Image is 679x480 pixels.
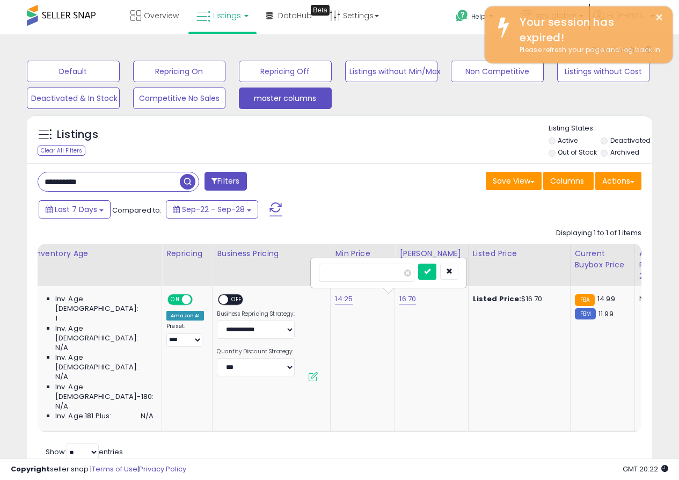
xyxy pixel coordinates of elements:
span: N/A [141,411,154,421]
div: Amazon AI [166,311,204,321]
small: FBM [575,308,596,319]
span: Sep-22 - Sep-28 [182,204,245,215]
span: 1 [55,314,57,323]
a: Help [447,1,512,34]
button: master columns [239,88,332,109]
span: DataHub [278,10,312,21]
button: Non Competitive [451,61,544,82]
button: Repricing Off [239,61,332,82]
a: Privacy Policy [139,464,186,474]
span: Compared to: [112,205,162,215]
strong: Copyright [11,464,50,474]
button: Competitive No Sales [133,88,226,109]
p: Listing States: [549,123,652,134]
b: Listed Price: [473,294,522,304]
div: Please refresh your page and log back in [512,45,665,55]
div: Current Buybox Price [575,248,630,271]
label: Out of Stock [558,148,597,157]
a: 16.70 [399,294,416,304]
label: Quantity Discount Strategy: [217,348,295,355]
div: Business Pricing [217,248,326,259]
div: Listed Price [473,248,566,259]
div: Your session has expired! [512,14,665,45]
span: Inv. Age [DEMOGRAPHIC_DATA]-180: [55,382,154,402]
div: Preset: [166,323,204,347]
div: Inventory Age [34,248,157,259]
span: 11.99 [598,309,614,319]
div: Tooltip anchor [311,5,330,16]
h5: Listings [57,127,98,142]
a: 14.25 [335,294,353,304]
div: Avg Win Price 24h. [639,248,678,282]
div: Displaying 1 to 1 of 1 items [556,228,641,238]
span: OFF [191,295,208,304]
span: 14.99 [597,294,615,304]
button: Listings without Min/Max [345,61,438,82]
span: OFF [229,295,246,304]
span: N/A [55,402,68,411]
button: Listings without Cost [557,61,650,82]
div: Repricing [166,248,208,259]
span: N/A [55,343,68,353]
button: Save View [486,172,542,190]
label: Deactivated [610,136,651,145]
span: Show: entries [46,447,123,457]
span: ON [169,295,182,304]
div: seller snap | | [11,464,186,475]
button: Repricing On [133,61,226,82]
button: Last 7 Days [39,200,111,219]
div: Clear All Filters [38,146,85,156]
small: FBA [575,294,595,306]
button: Filters [205,172,246,191]
i: Get Help [455,9,469,23]
div: [PERSON_NAME] [399,248,463,259]
button: × [655,11,663,24]
button: Deactivated & In Stock [27,88,120,109]
span: Last 7 Days [55,204,97,215]
label: Business Repricing Strategy: [217,310,295,318]
button: Sep-22 - Sep-28 [166,200,258,219]
span: Columns [550,176,584,186]
span: Inv. Age [DEMOGRAPHIC_DATA]: [55,324,154,343]
span: Inv. Age [DEMOGRAPHIC_DATA]: [55,353,154,372]
span: 2025-10-9 20:22 GMT [623,464,668,474]
span: Help [471,12,486,21]
span: N/A [55,372,68,382]
label: Active [558,136,578,145]
button: Actions [595,172,641,190]
span: Overview [144,10,179,21]
button: Columns [543,172,594,190]
div: $16.70 [473,294,562,304]
span: Inv. Age [DEMOGRAPHIC_DATA]: [55,294,154,314]
span: Listings [213,10,241,21]
button: Default [27,61,120,82]
a: Terms of Use [92,464,137,474]
div: Min Price [335,248,390,259]
div: N/A [639,294,675,304]
span: Inv. Age 181 Plus: [55,411,112,421]
label: Archived [610,148,639,157]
